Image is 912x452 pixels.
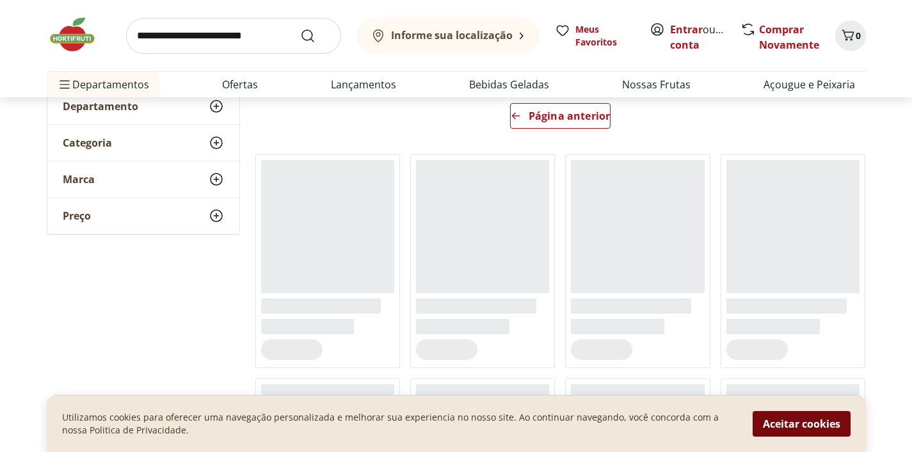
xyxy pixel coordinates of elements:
a: Entrar [670,22,703,36]
a: Criar conta [670,22,740,52]
a: Comprar Novamente [759,22,819,52]
button: Menu [57,69,72,100]
button: Informe sua localização [356,18,540,54]
button: Submit Search [300,28,331,44]
span: Departamento [63,100,138,113]
p: Utilizamos cookies para oferecer uma navegação personalizada e melhorar sua experiencia no nosso ... [62,411,737,437]
img: Hortifruti [47,15,111,54]
span: Categoria [63,136,112,149]
span: Página anterior [529,111,610,121]
span: Preço [63,209,91,222]
a: Açougue e Peixaria [764,77,855,92]
span: ou [670,22,727,52]
button: Departamento [47,88,239,124]
button: Marca [47,161,239,197]
span: Marca [63,173,95,186]
a: Meus Favoritos [555,23,634,49]
a: Ofertas [222,77,258,92]
b: Informe sua localização [391,28,513,42]
button: Preço [47,198,239,234]
svg: Arrow Left icon [511,111,521,121]
span: Departamentos [57,69,149,100]
span: Meus Favoritos [575,23,634,49]
span: 0 [856,29,861,42]
a: Lançamentos [331,77,396,92]
input: search [126,18,341,54]
a: Nossas Frutas [622,77,691,92]
button: Categoria [47,125,239,161]
a: Bebidas Geladas [469,77,549,92]
button: Aceitar cookies [753,411,851,437]
button: Carrinho [835,20,866,51]
a: Página anterior [510,103,611,134]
